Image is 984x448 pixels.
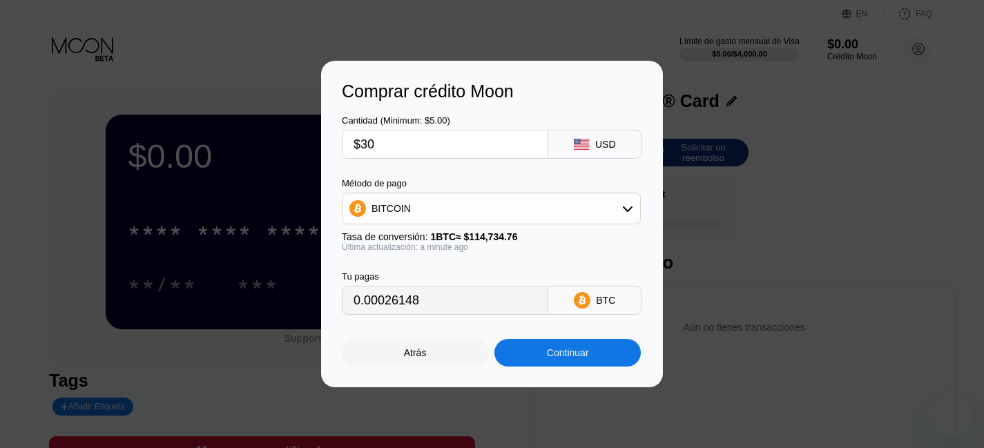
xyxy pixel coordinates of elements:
div: USD [595,139,616,150]
span: 1 BTC ≈ $114,734.76 [430,231,517,242]
div: BITCOIN [372,203,411,214]
div: Tasa de conversión: [342,231,641,242]
iframe: Botón para iniciar la ventana de mensajería [929,393,973,437]
div: Cantidad (Minimum: $5.00) [342,115,548,126]
div: Continuar [494,339,641,367]
div: Tu pagas [342,271,548,282]
div: Atrás [342,339,488,367]
div: Comprar crédito Moon [342,81,642,101]
div: Continuar [547,347,589,358]
div: Método de pago [342,178,641,188]
div: Atrás [404,347,427,358]
input: $0.00 [354,130,537,158]
div: BITCOIN [343,195,640,222]
div: BTC [596,295,615,306]
div: Última actualización: a minute ago [342,242,641,252]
